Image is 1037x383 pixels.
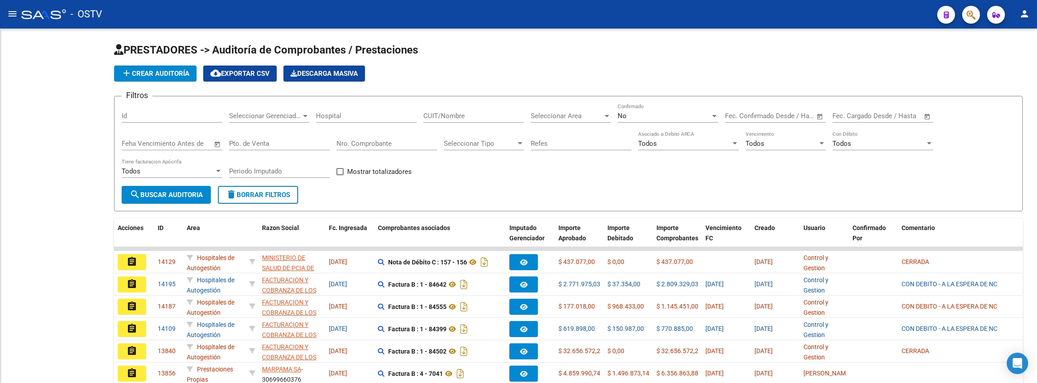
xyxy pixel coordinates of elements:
[455,367,466,381] i: Descargar documento
[832,140,851,148] span: Todos
[506,218,555,258] datatable-header-cell: Imputado Gerenciador
[725,112,761,120] input: Fecha inicio
[210,68,221,78] mat-icon: cloud_download
[754,325,773,332] span: [DATE]
[902,303,997,310] span: CON DEBITO - A LA ESPERA DE NC
[702,218,751,258] datatable-header-cell: Vencimiento FC
[558,224,586,242] span: Importe Aprobado
[218,186,298,204] button: Borrar Filtros
[803,254,833,302] span: Control y Gestion Hospitales Públicos (OSTV)
[607,280,640,288] span: $ 37.354,00
[262,297,322,316] div: - 30715497456
[1019,8,1030,19] mat-icon: person
[262,299,316,336] span: FACTURACION Y COBRANZA DE LOS EFECTORES PUBLICOS S.E.
[127,368,137,379] mat-icon: assignment
[458,344,470,358] i: Descargar documento
[122,89,152,102] h3: Filtros
[262,224,299,231] span: Razon Social
[656,347,702,354] span: $ 32.656.572,25
[1007,353,1028,374] div: Open Intercom Messenger
[509,224,545,242] span: Imputado Gerenciador
[751,218,800,258] datatable-header-cell: Creado
[154,218,183,258] datatable-header-cell: ID
[378,224,450,231] span: Comprobantes asociados
[902,347,929,354] span: CERRADA
[118,224,143,231] span: Acciones
[127,256,137,267] mat-icon: assignment
[262,366,301,373] span: MARPAMA SA
[283,66,365,82] button: Descarga Masiva
[458,300,470,314] i: Descargar documento
[70,4,102,24] span: - OSTV
[902,325,997,332] span: CON DEBITO - A LA ESPERA DE NC
[558,303,595,310] span: $ 177.018,00
[210,70,270,78] span: Exportar CSV
[347,166,412,177] span: Mostrar totalizadores
[158,370,176,377] span: 13856
[130,189,140,200] mat-icon: search
[127,346,137,356] mat-icon: assignment
[705,303,724,310] span: [DATE]
[158,347,176,354] span: 13840
[258,218,325,258] datatable-header-cell: Razon Social
[607,303,644,310] span: $ 968.433,00
[329,303,347,310] span: [DATE]
[922,111,933,122] button: Open calendar
[158,280,176,288] span: 14195
[203,66,277,82] button: Exportar CSV
[902,258,929,265] span: CERRADA
[262,320,322,338] div: - 30715497456
[604,218,653,258] datatable-header-cell: Importe Debitado
[803,370,851,377] span: [PERSON_NAME]
[803,276,833,324] span: Control y Gestion Hospitales Públicos (OSTV)
[158,325,176,332] span: 14109
[114,218,154,258] datatable-header-cell: Acciones
[902,280,997,288] span: CON DEBITO - A LA ESPERA DE NC
[187,366,233,383] span: Prestaciones Propias
[130,191,203,199] span: Buscar Auditoria
[187,224,200,231] span: Area
[479,255,490,269] i: Descargar documento
[754,347,773,354] span: [DATE]
[229,112,301,120] span: Seleccionar Gerenciador
[187,299,234,316] span: Hospitales de Autogestión
[213,139,223,149] button: Open calendar
[122,167,140,175] span: Todos
[705,224,742,242] span: Vencimiento FC
[127,279,137,289] mat-icon: assignment
[325,218,374,258] datatable-header-cell: Fc. Ingresada
[262,321,316,358] span: FACTURACION Y COBRANZA DE LOS EFECTORES PUBLICOS S.E.
[877,112,920,120] input: Fecha fin
[705,370,724,377] span: [DATE]
[638,140,657,148] span: Todos
[158,258,176,265] span: 14129
[283,66,365,82] app-download-masive: Descarga masiva de comprobantes (adjuntos)
[262,253,322,272] div: - 30626983398
[127,323,137,334] mat-icon: assignment
[262,276,316,314] span: FACTURACION Y COBRANZA DE LOS EFECTORES PUBLICOS S.E.
[187,321,234,338] span: Hospitales de Autogestión
[226,189,237,200] mat-icon: delete
[902,224,935,231] span: Comentario
[607,370,649,377] span: $ 1.496.873,14
[849,218,898,258] datatable-header-cell: Confirmado Por
[7,8,18,19] mat-icon: menu
[121,68,132,78] mat-icon: add
[769,112,812,120] input: Fecha fin
[262,275,322,294] div: - 30715497456
[388,281,447,288] strong: Factura B : 1 - 84642
[183,218,246,258] datatable-header-cell: Area
[558,370,600,377] span: $ 4.859.990,74
[656,303,698,310] span: $ 1.145.451,00
[607,347,624,354] span: $ 0,00
[388,303,447,310] strong: Factura B : 1 - 84555
[754,224,775,231] span: Creado
[558,347,604,354] span: $ 32.656.572,25
[187,254,234,272] span: Hospitales de Autogestión
[388,325,447,333] strong: Factura B : 1 - 84399
[262,342,322,361] div: - 30715497456
[705,347,724,354] span: [DATE]
[262,254,314,282] span: MINISTERIO DE SALUD DE PCIA DE BSAS
[531,112,603,120] span: Seleccionar Area
[853,224,886,242] span: Confirmado Por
